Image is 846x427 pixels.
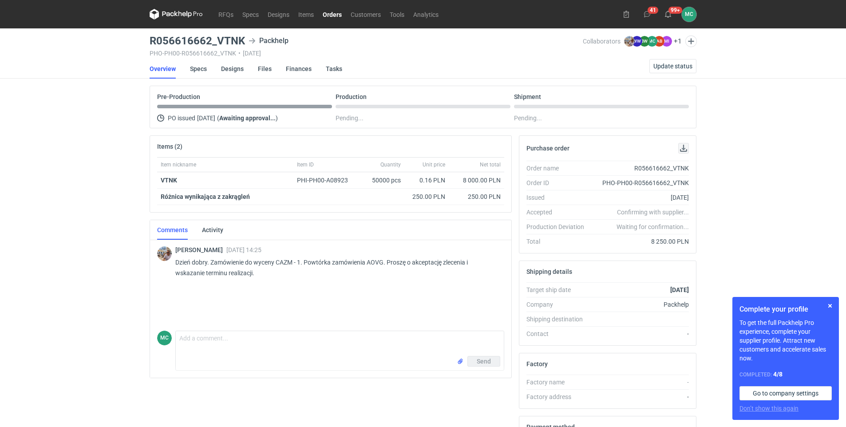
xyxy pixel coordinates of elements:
a: Files [258,59,272,79]
a: Analytics [409,9,443,20]
span: Send [477,358,491,364]
svg: Packhelp Pro [150,9,203,20]
em: Confirming with supplier... [617,209,689,216]
a: Items [294,9,318,20]
div: Accepted [526,208,591,217]
span: [PERSON_NAME] [175,246,226,253]
button: Update status [649,59,696,73]
div: 250.00 PLN [408,192,445,201]
div: Issued [526,193,591,202]
a: Tasks [326,59,342,79]
div: R056616662_VTNK [591,164,689,173]
p: Dzień dobry. Zamówienie do wyceny CAZM - 1. Powtórka zamówienia AOVG. Proszę o akceptację zleceni... [175,257,497,278]
h1: Complete your profile [739,304,832,315]
span: Item nickname [161,161,196,168]
p: Production [336,93,367,100]
button: Edit collaborators [685,36,697,47]
div: Factory address [526,392,591,401]
div: 50000 pcs [360,172,404,189]
div: Order ID [526,178,591,187]
strong: VTNK [161,177,177,184]
figcaption: WW [632,36,642,47]
h2: Factory [526,360,548,368]
button: Download PO [678,143,689,154]
div: Packhelp [591,300,689,309]
div: Packhelp [249,36,289,46]
div: Marta Czupryniak [157,331,172,345]
div: Total [526,237,591,246]
em: Waiting for confirmation... [617,222,689,231]
a: Activity [202,220,223,240]
div: - [591,392,689,401]
a: Designs [263,9,294,20]
button: 99+ [661,7,675,21]
span: Pending... [336,113,364,123]
a: Finances [286,59,312,79]
div: Target ship date [526,285,591,294]
strong: 4 / 8 [773,371,783,378]
span: ) [276,115,278,122]
div: - [591,329,689,338]
span: Collaborators [583,38,621,45]
span: [DATE] [197,113,215,123]
div: Factory name [526,378,591,387]
div: Pending... [514,113,689,123]
button: Send [467,356,500,367]
span: ( [217,115,219,122]
div: PHI-PH00-A08923 [297,176,356,185]
a: Go to company settings [739,386,832,400]
div: Completed: [739,370,832,379]
div: 250.00 PLN [452,192,501,201]
button: +1 [674,37,682,45]
a: Designs [221,59,244,79]
div: Shipping destination [526,315,591,324]
a: Customers [346,9,385,20]
a: Comments [157,220,188,240]
div: Marta Czupryniak [682,7,696,22]
h2: Shipping details [526,268,572,275]
a: RFQs [214,9,238,20]
div: 0.16 PLN [408,176,445,185]
div: PHO-PH00-R056616662_VTNK [591,178,689,187]
div: PHO-PH00-R056616662_VTNK [DATE] [150,50,583,57]
h2: Purchase order [526,145,569,152]
div: Order name [526,164,591,173]
button: Skip for now [825,300,835,311]
figcaption: BW [639,36,650,47]
div: PO issued [157,113,332,123]
a: Overview [150,59,176,79]
p: Shipment [514,93,541,100]
span: [DATE] 14:25 [226,246,261,253]
span: Quantity [380,161,401,168]
figcaption: MI [661,36,672,47]
span: Update status [653,63,692,69]
button: 41 [640,7,654,21]
div: - [591,378,689,387]
a: Orders [318,9,346,20]
img: Michał Palasek [157,246,172,261]
span: Net total [480,161,501,168]
img: Michał Palasek [624,36,635,47]
p: To get the full Packhelp Pro experience, complete your supplier profile. Attract new customers an... [739,318,832,363]
strong: Różnica wynikająca z zakrągleń [161,193,250,200]
div: Production Deviation [526,222,591,231]
figcaption: AB [654,36,664,47]
div: Company [526,300,591,309]
strong: Awaiting approval... [219,115,276,122]
span: Unit price [423,161,445,168]
a: Tools [385,9,409,20]
h2: Items (2) [157,143,182,150]
strong: [DATE] [670,286,689,293]
a: Specs [238,9,263,20]
h3: R056616662_VTNK [150,36,245,46]
figcaption: MC [647,36,657,47]
div: 8 000.00 PLN [452,176,501,185]
a: Specs [190,59,207,79]
button: MC [682,7,696,22]
div: Contact [526,329,591,338]
button: Don’t show this again [739,404,799,413]
div: 8 250.00 PLN [591,237,689,246]
p: Pre-Production [157,93,200,100]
